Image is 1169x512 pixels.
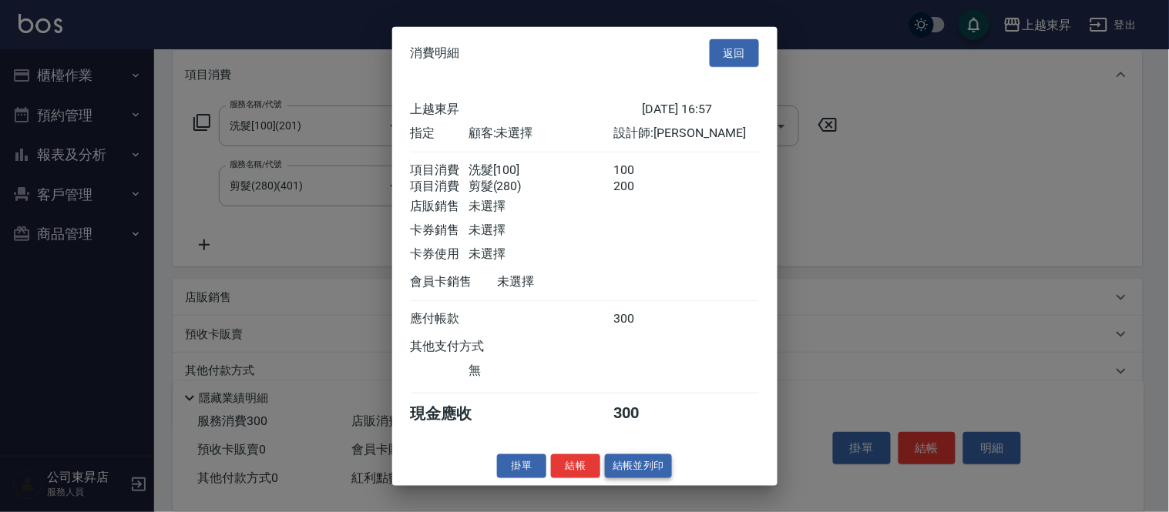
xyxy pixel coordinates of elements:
[613,311,671,327] div: 300
[498,274,643,290] div: 未選擇
[613,125,758,142] div: 設計師: [PERSON_NAME]
[411,162,469,179] div: 項目消費
[411,102,643,118] div: 上越東昇
[643,102,759,118] div: [DATE] 16:57
[613,403,671,424] div: 300
[469,246,613,263] div: 未選擇
[469,179,613,195] div: 剪髮(280)
[411,274,498,290] div: 會員卡銷售
[411,223,469,239] div: 卡券銷售
[411,179,469,195] div: 項目消費
[469,199,613,215] div: 未選擇
[411,125,469,142] div: 指定
[710,38,759,67] button: 返回
[411,45,460,61] span: 消費明細
[411,246,469,263] div: 卡券使用
[411,311,469,327] div: 應付帳款
[411,403,498,424] div: 現金應收
[469,125,613,142] div: 顧客: 未選擇
[411,199,469,215] div: 店販銷售
[551,454,600,478] button: 結帳
[469,363,613,379] div: 無
[469,162,613,179] div: 洗髮[100]
[613,162,671,179] div: 100
[497,454,546,478] button: 掛單
[411,339,527,355] div: 其他支付方式
[605,454,672,478] button: 結帳並列印
[613,179,671,195] div: 200
[469,223,613,239] div: 未選擇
